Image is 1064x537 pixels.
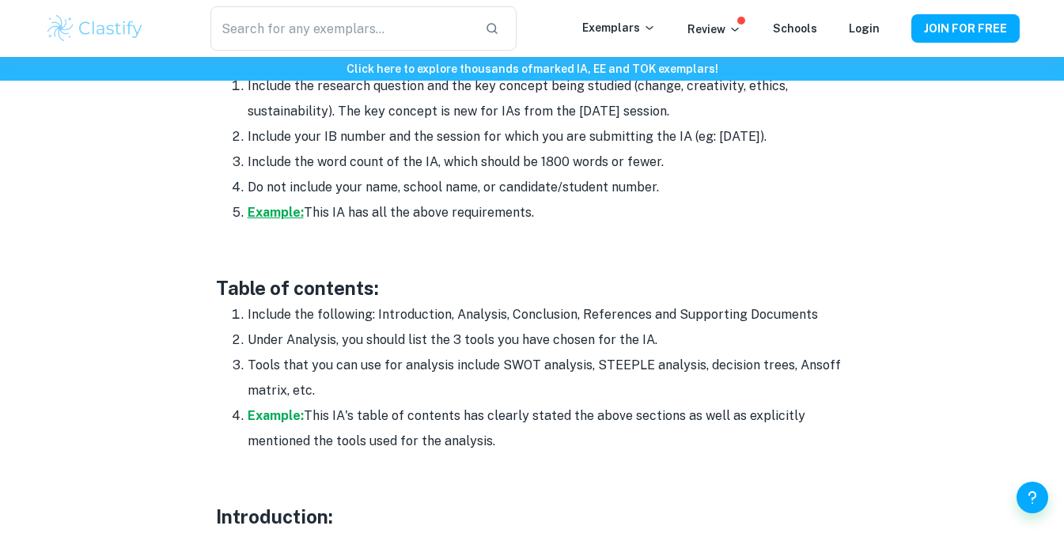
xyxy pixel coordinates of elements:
[248,327,849,353] li: Under Analysis, you should list the 3 tools you have chosen for the IA.
[849,22,880,35] a: Login
[248,302,849,327] li: Include the following: Introduction, Analysis, Conclusion, References and Supporting Documents
[773,22,817,35] a: Schools
[3,60,1061,78] h6: Click here to explore thousands of marked IA, EE and TOK exemplars !
[248,149,849,175] li: Include the word count of the IA, which should be 1800 words or fewer.
[248,403,849,454] li: This IA's table of contents has clearly stated the above sections as well as explicitly mentioned...
[1017,482,1048,513] button: Help and Feedback
[248,200,849,225] li: This IA has all the above requirements.
[216,274,849,302] h3: Table of contents:
[248,408,304,423] a: Example:
[216,502,849,531] h3: Introduction:
[210,6,471,51] input: Search for any exemplars...
[45,13,146,44] img: Clastify logo
[582,19,656,36] p: Exemplars
[911,14,1020,43] button: JOIN FOR FREE
[248,124,849,149] li: Include your IB number and the session for which you are submitting the IA (eg: [DATE]).
[248,353,849,403] li: Tools that you can use for analysis include SWOT analysis, STEEPLE analysis, decision trees, Anso...
[248,175,849,200] li: Do not include your name, school name, or candidate/student number.
[248,74,849,124] li: Include the research question and the key concept being studied (change, creativity, ethics, sust...
[248,205,304,220] a: Example:
[687,21,741,38] p: Review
